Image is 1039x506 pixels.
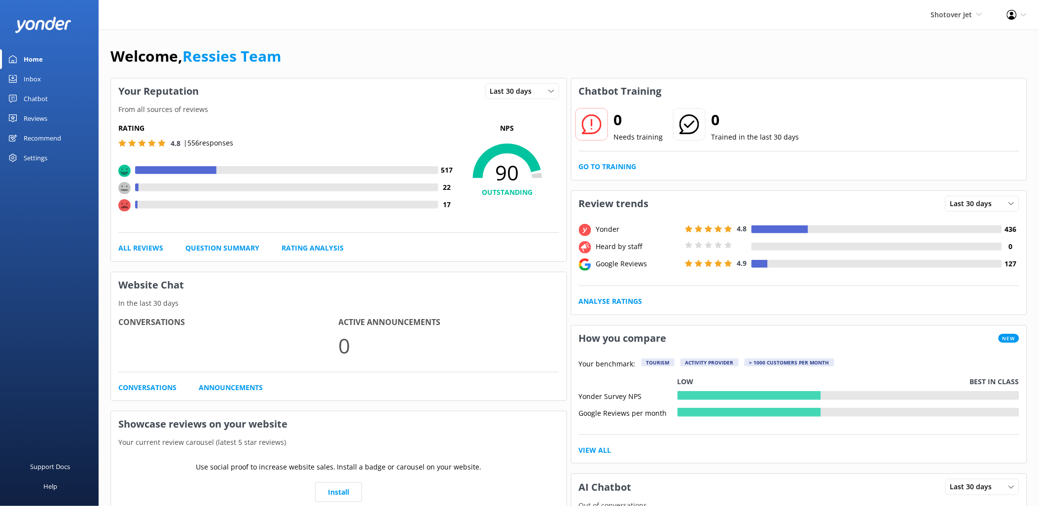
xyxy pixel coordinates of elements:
[712,108,799,132] h2: 0
[712,132,799,143] p: Trained in the last 30 days
[579,445,611,456] a: View All
[572,191,656,217] h3: Review trends
[24,148,47,168] div: Settings
[678,376,694,387] p: Low
[183,138,233,148] p: | 556 responses
[490,86,538,97] span: Last 30 days
[118,243,163,253] a: All Reviews
[24,69,41,89] div: Inbox
[111,298,567,309] p: In the last 30 days
[950,481,998,492] span: Last 30 days
[185,243,259,253] a: Question Summary
[438,165,456,176] h4: 517
[111,272,567,298] h3: Website Chat
[579,408,678,417] div: Google Reviews per month
[31,457,71,476] div: Support Docs
[931,10,972,19] span: Shotover Jet
[199,382,263,393] a: Announcements
[339,329,559,362] p: 0
[579,296,643,307] a: Analyse Ratings
[737,258,747,268] span: 4.9
[594,241,682,252] div: Heard by staff
[24,49,43,69] div: Home
[594,258,682,269] div: Google Reviews
[456,160,559,185] span: 90
[579,359,636,370] p: Your benchmark:
[24,89,48,108] div: Chatbot
[339,316,559,329] h4: Active Announcements
[182,46,281,66] a: Ressies Team
[999,334,1019,343] span: New
[737,224,747,233] span: 4.8
[1002,258,1019,269] h4: 127
[118,316,339,329] h4: Conversations
[572,474,639,500] h3: AI Chatbot
[15,17,72,33] img: yonder-white-logo.png
[315,482,362,502] a: Install
[111,78,206,104] h3: Your Reputation
[970,376,1019,387] p: Best in class
[171,139,180,148] span: 4.8
[118,123,456,134] h5: Rating
[111,411,567,437] h3: Showcase reviews on your website
[745,359,834,366] div: > 1000 customers per month
[642,359,675,366] div: Tourism
[572,325,674,351] h3: How you compare
[1002,241,1019,252] h4: 0
[43,476,57,496] div: Help
[579,391,678,400] div: Yonder Survey NPS
[614,132,663,143] p: Needs training
[111,437,567,448] p: Your current review carousel (latest 5 star reviews)
[118,382,177,393] a: Conversations
[1002,224,1019,235] h4: 436
[614,108,663,132] h2: 0
[572,78,669,104] h3: Chatbot Training
[282,243,344,253] a: Rating Analysis
[594,224,682,235] div: Yonder
[111,104,567,115] p: From all sources of reviews
[24,108,47,128] div: Reviews
[456,187,559,198] h4: OUTSTANDING
[950,198,998,209] span: Last 30 days
[681,359,739,366] div: Activity Provider
[24,128,61,148] div: Recommend
[579,161,637,172] a: Go to Training
[456,123,559,134] p: NPS
[438,182,456,193] h4: 22
[110,44,281,68] h1: Welcome,
[196,462,482,472] p: Use social proof to increase website sales. Install a badge or carousel on your website.
[438,199,456,210] h4: 17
